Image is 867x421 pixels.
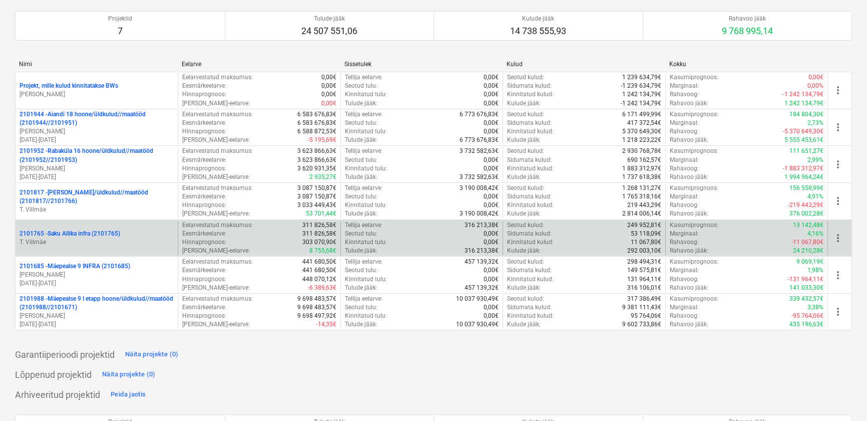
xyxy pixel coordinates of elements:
p: -131 964,11€ [788,275,823,284]
p: 184 804,30€ [789,110,823,119]
p: Hinnaprognoos : [182,164,226,173]
p: Kinnitatud kulud : [507,275,554,284]
p: T. Villmäe [20,205,174,214]
p: 448 070,12€ [302,275,336,284]
p: 0,00€ [484,99,499,108]
p: 339 432,57€ [789,295,823,303]
p: Hinnaprognoos : [182,312,226,320]
p: Kasumiprognoos : [670,258,718,266]
p: -95 764,06€ [791,312,823,320]
p: 7 [108,25,132,37]
p: Eesmärkeelarve : [182,192,226,201]
p: Kinnitatud kulud : [507,312,554,320]
p: Kasumiprognoos : [670,221,718,230]
div: Sissetulek [344,61,499,68]
p: [DATE] - [DATE] [20,173,174,181]
p: Lõppenud projektid [15,369,92,381]
p: [PERSON_NAME] [20,127,174,136]
p: [PERSON_NAME]-eelarve : [182,173,250,181]
p: Seotud kulud : [507,73,544,82]
p: 0,00€ [484,164,499,173]
p: Kinnitatud tulu : [345,164,387,173]
p: [PERSON_NAME]-eelarve : [182,209,250,218]
p: Rahavoog : [670,164,699,173]
div: 2101685 -Mäepealse 9 INFRA (2101685)[PERSON_NAME][DATE]-[DATE] [20,262,174,288]
p: Kinnitatud kulud : [507,238,554,247]
p: 0,00€ [321,99,336,108]
p: Eelarvestatud maksumus : [182,73,253,82]
p: Rahavoog : [670,312,699,320]
p: Kinnitatud tulu : [345,275,387,284]
p: 3 033 449,43€ [297,201,336,209]
p: Seotud kulud : [507,147,544,155]
p: 1 737 618,38€ [622,173,661,181]
p: Projekt, mille kulud kinnitatakse BWs [20,82,118,90]
div: Näita projekte (0) [102,369,156,380]
p: 317 386,49€ [627,295,661,303]
p: 1 242 134,79€ [622,90,661,99]
p: 6 588 872,53€ [297,127,336,136]
p: 6 583 676,83€ [297,110,336,119]
p: Arhiveeritud projektid [15,389,100,401]
div: Projekt, mille kulud kinnitatakse BWs[PERSON_NAME] [20,82,174,99]
p: 3 087 150,87€ [297,184,336,192]
div: Näita projekte (0) [125,349,179,360]
p: Kinnitatud tulu : [345,312,387,320]
p: 5 370 649,30€ [622,127,661,136]
p: Marginaal : [670,266,699,275]
p: Kulude jääk : [507,247,541,255]
p: 1 242 134,79€ [784,99,823,108]
p: Eesmärkeelarve : [182,82,226,90]
p: Sidumata kulud : [507,156,552,164]
p: 316 213,38€ [465,221,499,230]
div: Peida jaotis [111,389,146,400]
p: Rahavoog : [670,201,699,209]
p: Rahavoo jääk : [670,284,708,292]
p: Seotud tulu : [345,82,377,90]
p: Eesmärkeelarve : [182,230,226,238]
p: Kulude jääk [510,15,566,23]
p: 219 443,29€ [627,201,661,209]
p: 0,00€ [484,73,499,82]
p: Eesmärkeelarve : [182,156,226,164]
p: Kinnitatud kulud : [507,164,554,173]
p: Seotud kulud : [507,258,544,266]
p: 9 381 111,43€ [622,303,661,312]
p: 376 002,28€ [789,209,823,218]
p: 3 732 582,63€ [460,147,499,155]
p: 0,00% [807,82,823,90]
p: Kulude jääk : [507,320,541,329]
p: Kasumiprognoos : [670,147,718,155]
p: Rahavoo jääk : [670,99,708,108]
p: 1 268 131,27€ [622,184,661,192]
p: Seotud tulu : [345,192,377,201]
p: -14,35€ [316,320,336,329]
p: Tellija eelarve : [345,258,382,266]
p: 0,00€ [484,266,499,275]
p: 292 003,10€ [627,247,661,255]
p: Kinnitatud tulu : [345,127,387,136]
p: T. Villmäe [20,238,174,247]
p: 141 033,30€ [789,284,823,292]
p: 2 935,27€ [309,173,336,181]
p: 0,00€ [484,156,499,164]
span: more_vert [832,158,844,170]
p: Tulude jääk : [345,136,377,144]
p: 298 494,31€ [627,258,661,266]
p: Hinnaprognoos : [182,127,226,136]
p: Eesmärkeelarve : [182,303,226,312]
p: Eelarvestatud maksumus : [182,147,253,155]
p: [PERSON_NAME] [20,271,174,279]
p: 10 037 930,49€ [456,295,499,303]
p: Eesmärkeelarve : [182,119,226,127]
p: 6 583 676,83€ [297,119,336,127]
p: Seotud tulu : [345,266,377,275]
p: 3 623 866,63€ [297,156,336,164]
p: Tulude jääk : [345,284,377,292]
p: Sidumata kulud : [507,119,552,127]
p: 311 826,58€ [302,230,336,238]
p: 316 106,01€ [627,284,661,292]
p: Tulude jääk : [345,247,377,255]
p: 1 994 964,24€ [784,173,823,181]
p: 0,00€ [484,90,499,99]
